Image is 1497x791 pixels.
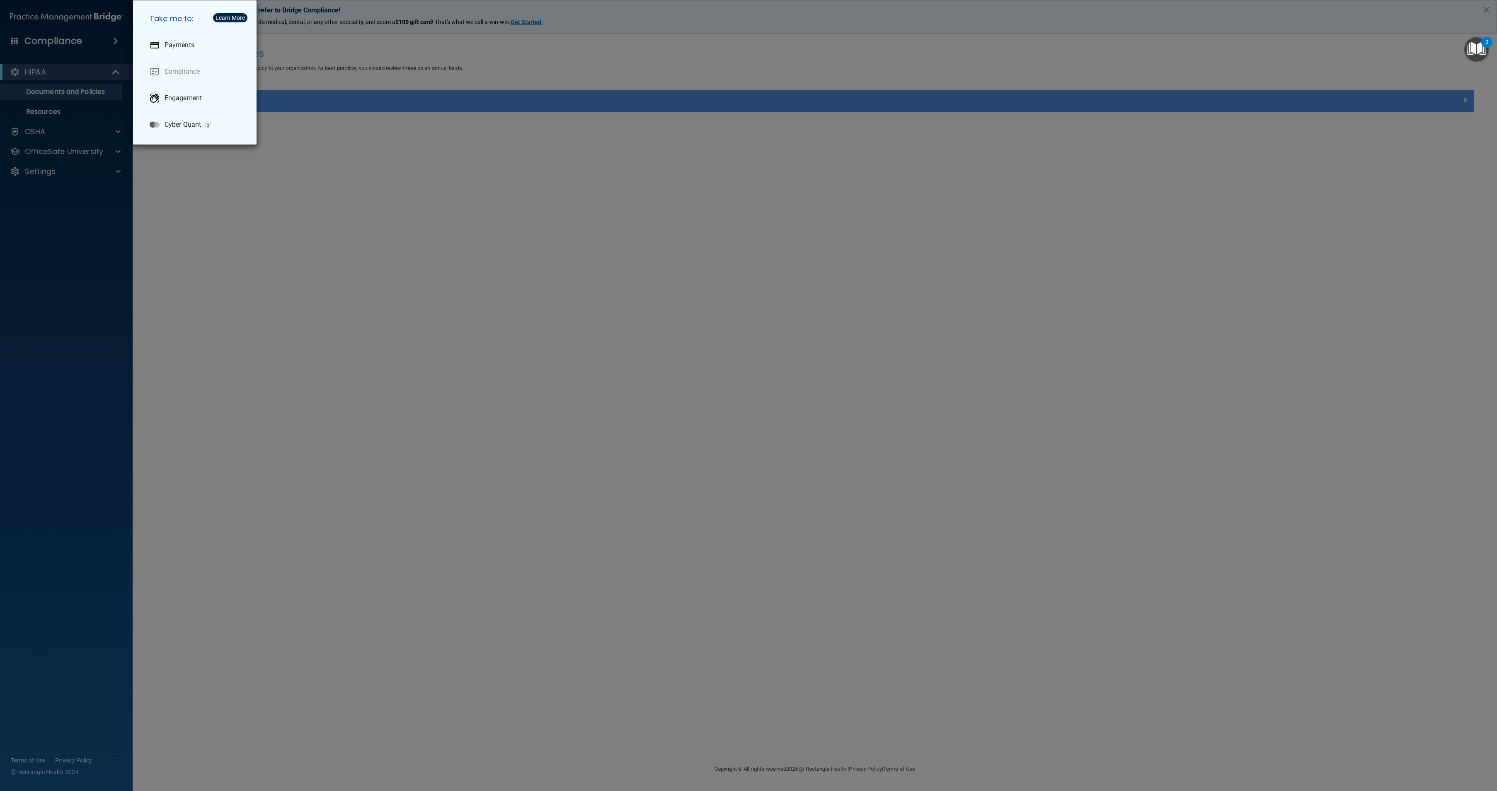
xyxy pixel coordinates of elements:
[165,94,202,102] p: Engagement
[213,13,247,22] button: Learn More
[143,113,250,136] a: Cyber Quant
[143,7,250,30] h5: Take me to:
[143,60,250,83] a: Compliance
[143,87,250,110] a: Engagement
[1485,42,1488,53] div: 2
[1464,37,1489,62] button: Open Resource Center, 2 new notifications
[216,15,245,21] div: Learn More
[165,121,201,129] p: Cyber Quant
[143,34,250,57] a: Payments
[1456,734,1487,765] iframe: Drift Widget Chat Controller
[165,41,194,49] p: Payments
